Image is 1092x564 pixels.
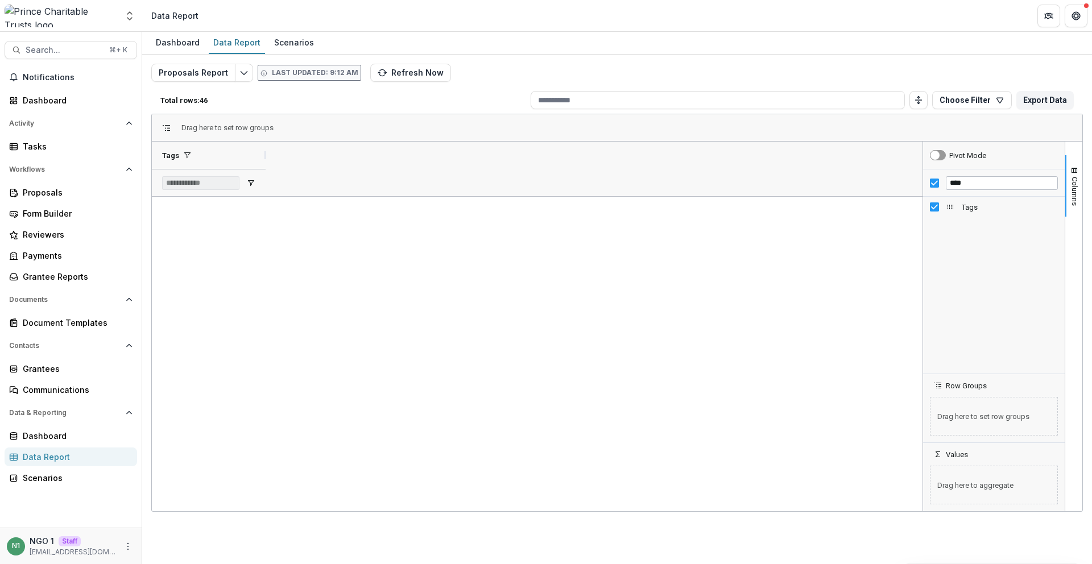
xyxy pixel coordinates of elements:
[9,296,121,304] span: Documents
[932,91,1012,109] button: Choose Filter
[9,409,121,417] span: Data & Reporting
[1037,5,1060,27] button: Partners
[272,68,358,78] p: Last updated: 9:12 AM
[151,10,198,22] div: Data Report
[23,430,128,442] div: Dashboard
[151,32,204,54] a: Dashboard
[162,151,179,160] span: Tags
[5,91,137,110] a: Dashboard
[5,137,137,156] a: Tasks
[1065,5,1087,27] button: Get Help
[209,32,265,54] a: Data Report
[5,204,137,223] a: Form Builder
[181,123,274,132] span: Drag here to set row groups
[23,208,128,219] div: Form Builder
[5,380,137,399] a: Communications
[59,536,81,546] p: Staff
[923,200,1065,214] div: Tags Column
[923,459,1065,511] div: Values
[23,94,128,106] div: Dashboard
[23,451,128,463] div: Data Report
[270,34,318,51] div: Scenarios
[246,179,255,188] button: Open Filter Menu
[5,183,137,202] a: Proposals
[23,472,128,484] div: Scenarios
[5,68,137,86] button: Notifications
[923,390,1065,442] div: Row Groups
[107,44,130,56] div: ⌘ + K
[923,200,1065,214] div: Column List 1 Columns
[5,468,137,487] a: Scenarios
[949,151,986,160] div: Pivot Mode
[121,540,135,553] button: More
[1070,177,1079,206] span: Columns
[946,381,987,390] span: Row Groups
[5,404,137,422] button: Open Data & Reporting
[5,225,137,244] a: Reviewers
[962,203,1058,212] span: Tags
[930,397,1058,436] span: Drag here to set row groups
[151,64,235,82] button: Proposals Report
[151,34,204,51] div: Dashboard
[270,32,318,54] a: Scenarios
[909,91,928,109] button: Toggle auto height
[5,447,137,466] a: Data Report
[23,271,128,283] div: Grantee Reports
[26,45,102,55] span: Search...
[5,246,137,265] a: Payments
[30,535,54,547] p: NGO 1
[23,363,128,375] div: Grantees
[181,123,274,132] div: Row Groups
[160,96,526,105] p: Total rows: 46
[946,176,1058,190] input: Filter Columns Input
[5,160,137,179] button: Open Workflows
[5,41,137,59] button: Search...
[23,229,128,240] div: Reviewers
[23,317,128,329] div: Document Templates
[5,267,137,286] a: Grantee Reports
[23,384,128,396] div: Communications
[12,542,20,550] div: NGO 1
[1016,91,1074,109] button: Export Data
[5,291,137,309] button: Open Documents
[5,5,117,27] img: Prince Charitable Trusts logo
[23,140,128,152] div: Tasks
[9,342,121,350] span: Contacts
[5,114,137,132] button: Open Activity
[23,250,128,262] div: Payments
[5,337,137,355] button: Open Contacts
[946,450,968,459] span: Values
[5,313,137,332] a: Document Templates
[235,64,253,82] button: Edit selected report
[370,64,451,82] button: Refresh Now
[30,547,117,557] p: [EMAIL_ADDRESS][DOMAIN_NAME]
[9,119,121,127] span: Activity
[9,165,121,173] span: Workflows
[122,5,138,27] button: Open entity switcher
[5,426,137,445] a: Dashboard
[23,73,133,82] span: Notifications
[147,7,203,24] nav: breadcrumb
[23,186,128,198] div: Proposals
[209,34,265,51] div: Data Report
[5,359,137,378] a: Grantees
[930,466,1058,504] span: Drag here to aggregate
